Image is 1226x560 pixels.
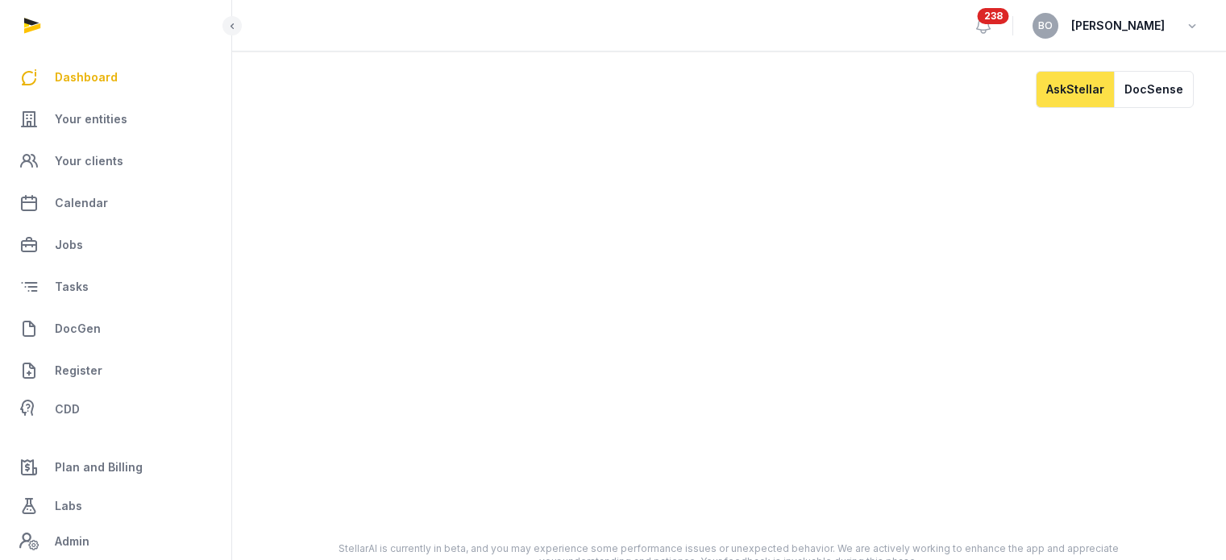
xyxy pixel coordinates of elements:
[13,100,218,139] a: Your entities
[13,268,218,306] a: Tasks
[55,193,108,213] span: Calendar
[55,319,101,338] span: DocGen
[55,496,82,516] span: Labs
[1071,16,1165,35] span: [PERSON_NAME]
[55,277,89,297] span: Tasks
[13,142,218,180] a: Your clients
[55,532,89,551] span: Admin
[13,226,218,264] a: Jobs
[55,110,127,129] span: Your entities
[1036,71,1114,108] button: AskStellar
[13,58,218,97] a: Dashboard
[55,400,80,419] span: CDD
[978,8,1009,24] span: 238
[55,68,118,87] span: Dashboard
[13,393,218,425] a: CDD
[55,151,123,171] span: Your clients
[55,235,83,255] span: Jobs
[55,361,102,380] span: Register
[13,525,218,558] a: Admin
[13,184,218,222] a: Calendar
[1033,13,1058,39] button: BO
[55,458,143,477] span: Plan and Billing
[1114,71,1194,108] button: DocSense
[13,448,218,487] a: Plan and Billing
[13,309,218,348] a: DocGen
[13,351,218,390] a: Register
[1038,21,1053,31] span: BO
[13,487,218,525] a: Labs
